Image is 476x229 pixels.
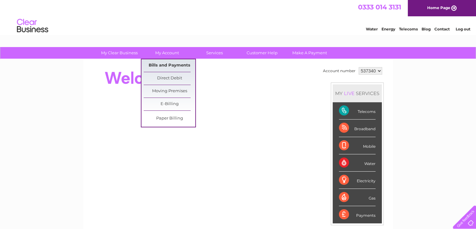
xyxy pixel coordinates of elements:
a: Telecoms [399,27,418,31]
div: Mobile [339,137,376,154]
a: Contact [434,27,450,31]
a: E-Billing [144,98,195,110]
a: Energy [381,27,395,31]
a: My Account [141,47,193,59]
div: Clear Business is a trading name of Verastar Limited (registered in [GEOGRAPHIC_DATA] No. 3667643... [90,3,386,30]
a: Paper Billing [144,112,195,125]
a: Blog [422,27,431,31]
div: Broadband [339,120,376,137]
a: My Clear Business [94,47,145,59]
img: logo.png [17,16,49,35]
div: Telecoms [339,102,376,120]
a: Water [366,27,378,31]
div: MY SERVICES [333,84,382,102]
td: Account number [321,66,357,76]
div: Gas [339,189,376,206]
div: Payments [339,206,376,223]
a: Make A Payment [284,47,335,59]
a: Direct Debit [144,72,195,85]
a: 0333 014 3131 [358,3,401,11]
a: Bills and Payments [144,59,195,72]
a: Log out [455,27,470,31]
div: Electricity [339,172,376,189]
a: Customer Help [236,47,288,59]
a: Services [189,47,240,59]
a: Moving Premises [144,85,195,98]
div: LIVE [343,90,356,96]
div: Water [339,154,376,172]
